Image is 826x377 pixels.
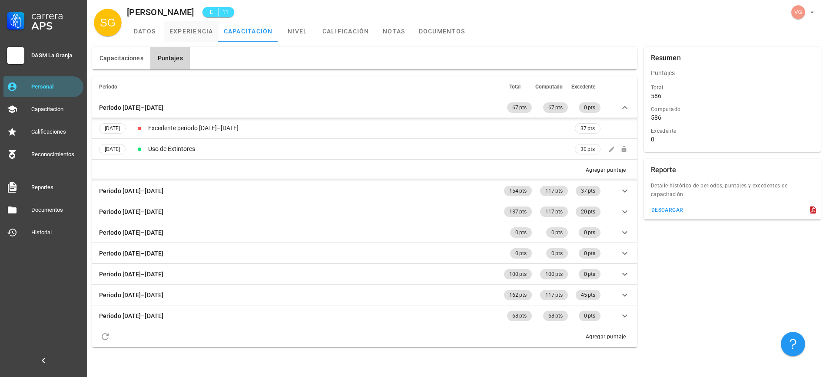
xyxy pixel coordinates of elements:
span: Total [509,84,521,90]
a: datos [125,21,164,42]
a: Capacitación [3,99,83,120]
span: 37 pts [581,186,595,196]
th: Total [502,76,534,97]
div: Resumen [651,47,681,69]
span: Capacitaciones [99,55,143,62]
div: Excedente [651,127,814,135]
div: Carrera [31,10,80,21]
a: documentos [414,21,471,42]
span: 0 pts [584,102,595,113]
div: 586 [651,92,661,100]
button: Agregar puntaje [581,332,630,341]
span: 137 pts [509,207,527,217]
td: Uso de Extintores [146,139,573,160]
a: Historial [3,222,83,243]
span: 117 pts [545,186,563,196]
button: descargar [647,204,687,216]
div: Reconocimientos [31,151,80,158]
span: 154 pts [509,186,527,196]
div: Documentos [31,207,80,213]
th: Excedente [570,76,602,97]
span: Excedente [571,84,595,90]
span: 100 pts [509,269,527,279]
span: 67 pts [548,102,563,113]
div: Periodo [DATE]–[DATE] [99,249,163,258]
a: experiencia [164,21,219,42]
div: Calificaciones [31,128,80,135]
span: 117 pts [545,290,563,300]
span: 0 pts [515,248,527,259]
span: SG [100,9,116,36]
a: Reportes [3,177,83,198]
span: 0 pts [551,227,563,238]
button: Capacitaciones [92,47,150,69]
span: [DATE] [105,144,120,154]
span: 0 pts [551,248,563,259]
div: Periodo [DATE]–[DATE] [99,228,163,237]
span: 68 pts [548,311,563,321]
div: Reporte [651,159,676,181]
span: 45 pts [581,290,595,300]
a: Calificaciones [3,121,83,142]
span: 30 pts [581,145,595,154]
div: 0 [651,135,654,143]
span: 37 pts [581,124,595,133]
div: 586 [651,114,661,121]
div: DASM La Granja [31,52,80,59]
div: Puntajes [644,62,821,83]
span: 0 pts [584,311,595,321]
span: 162 pts [509,290,527,300]
button: Puntajes [150,47,190,69]
span: 0 pts [584,269,595,279]
a: Personal [3,76,83,97]
span: 100 pts [545,269,563,279]
span: 20 pts [581,207,595,217]
span: 117 pts [545,207,563,217]
a: capacitación [219,21,278,42]
a: Reconocimientos [3,144,83,165]
a: calificación [317,21,375,42]
span: 11 [222,8,229,16]
th: Computado [534,76,570,97]
div: Agregar puntaje [585,166,626,174]
div: [PERSON_NAME] [127,7,194,17]
a: Documentos [3,200,83,220]
td: Excedente periodo [DATE]–[DATE] [146,118,573,139]
a: nivel [278,21,317,42]
span: 68 pts [512,311,527,321]
span: 0 pts [515,227,527,238]
div: Periodo [DATE]–[DATE] [99,103,163,112]
span: Puntajes [157,55,183,62]
div: avatar [791,5,805,19]
div: Historial [31,229,80,236]
div: Periodo [DATE]–[DATE] [99,311,163,321]
div: Periodo [DATE]–[DATE] [99,186,163,196]
div: Periodo [DATE]–[DATE] [99,269,163,279]
span: Computado [535,84,563,90]
span: Periodo [99,84,117,90]
span: 0 pts [584,227,595,238]
span: 0 pts [584,248,595,259]
button: Agregar puntaje [581,166,630,174]
span: [DATE] [105,124,120,133]
a: notas [375,21,414,42]
div: descargar [651,207,683,213]
div: Capacitación [31,106,80,113]
span: 67 pts [512,102,527,113]
div: Computado [651,105,814,114]
div: Periodo [DATE]–[DATE] [99,290,163,300]
th: Periodo [92,76,502,97]
div: Total [651,83,814,92]
div: Reportes [31,184,80,191]
div: Personal [31,83,80,90]
div: Detalle histórico de periodos, puntajes y excedentes de capacitación. [644,181,821,204]
div: avatar [94,9,122,36]
span: E [208,8,215,16]
div: APS [31,21,80,31]
div: Agregar puntaje [585,332,626,341]
div: Periodo [DATE]–[DATE] [99,207,163,216]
